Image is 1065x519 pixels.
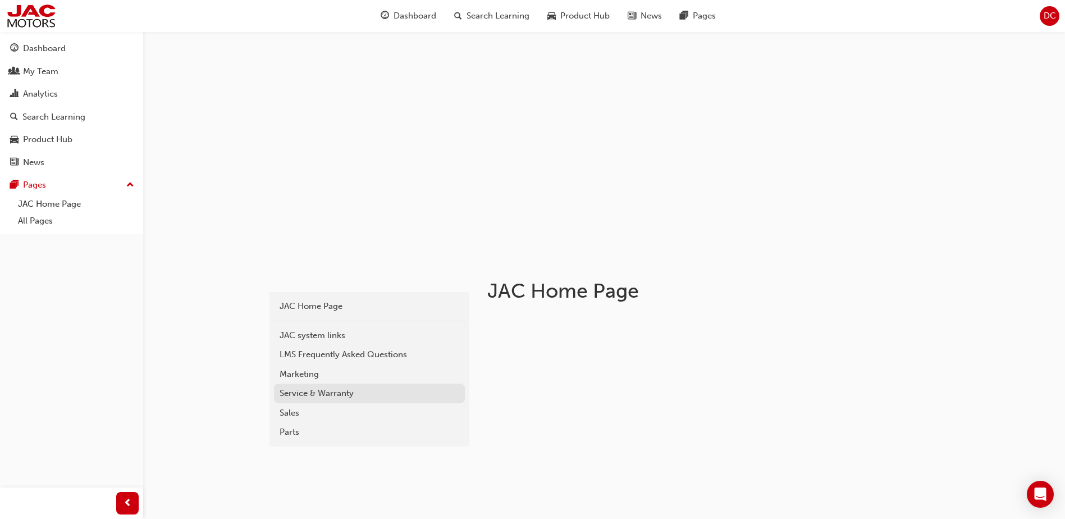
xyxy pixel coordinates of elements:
[10,180,19,190] span: pages-icon
[126,178,134,193] span: up-icon
[274,326,465,345] a: JAC system links
[4,38,139,59] a: Dashboard
[10,158,19,168] span: news-icon
[280,387,459,400] div: Service & Warranty
[23,156,44,169] div: News
[10,44,19,54] span: guage-icon
[280,368,459,381] div: Marketing
[454,9,462,23] span: search-icon
[23,65,58,78] div: My Team
[280,348,459,361] div: LMS Frequently Asked Questions
[274,365,465,384] a: Marketing
[6,3,57,29] img: jac-portal
[13,212,139,230] a: All Pages
[4,152,139,173] a: News
[274,384,465,403] a: Service & Warranty
[280,426,459,439] div: Parts
[4,107,139,128] a: Search Learning
[274,297,465,316] a: JAC Home Page
[280,300,459,313] div: JAC Home Page
[1040,6,1059,26] button: DC
[10,112,18,122] span: search-icon
[23,133,72,146] div: Product Hub
[10,135,19,145] span: car-icon
[274,345,465,365] a: LMS Frequently Asked Questions
[4,175,139,195] button: Pages
[274,422,465,442] a: Parts
[619,4,671,28] a: news-iconNews
[381,9,389,23] span: guage-icon
[4,129,139,150] a: Product Hub
[4,61,139,82] a: My Team
[372,4,445,28] a: guage-iconDashboard
[560,10,610,22] span: Product Hub
[22,111,85,124] div: Search Learning
[394,10,436,22] span: Dashboard
[23,42,66,55] div: Dashboard
[1044,10,1056,22] span: DC
[13,195,139,213] a: JAC Home Page
[4,84,139,104] a: Analytics
[628,9,636,23] span: news-icon
[487,279,856,303] h1: JAC Home Page
[23,88,58,101] div: Analytics
[4,36,139,175] button: DashboardMy TeamAnalyticsSearch LearningProduct HubNews
[280,407,459,420] div: Sales
[23,179,46,192] div: Pages
[280,329,459,342] div: JAC system links
[10,67,19,77] span: people-icon
[671,4,725,28] a: pages-iconPages
[467,10,529,22] span: Search Learning
[547,9,556,23] span: car-icon
[124,497,132,511] span: prev-icon
[641,10,662,22] span: News
[445,4,538,28] a: search-iconSearch Learning
[680,9,688,23] span: pages-icon
[1027,481,1054,508] div: Open Intercom Messenger
[693,10,716,22] span: Pages
[538,4,619,28] a: car-iconProduct Hub
[274,403,465,423] a: Sales
[10,89,19,99] span: chart-icon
